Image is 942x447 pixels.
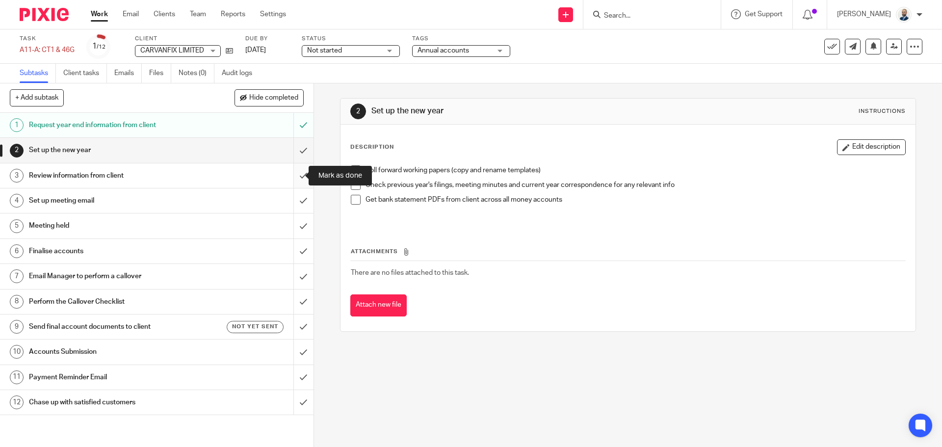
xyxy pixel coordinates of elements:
span: Not started [307,47,342,54]
a: Audit logs [222,64,260,83]
a: Team [190,9,206,19]
span: [DATE] [245,47,266,53]
p: Description [350,143,394,151]
button: Hide completed [235,89,304,106]
h1: Chase up with satisfied customers [29,395,199,410]
div: 4 [10,194,24,208]
h1: Send final account documents to client [29,319,199,334]
div: 11 [10,370,24,384]
span: Not yet sent [232,322,278,331]
div: Instructions [859,107,906,115]
input: Search [603,12,691,21]
a: Work [91,9,108,19]
h1: Set up the new year [29,143,199,158]
h1: Email Manager to perform a callover [29,269,199,284]
label: Client [135,35,233,43]
div: 8 [10,295,24,309]
a: Clients [154,9,175,19]
label: Task [20,35,75,43]
p: Roll forward working papers (copy and rename templates) [366,165,905,175]
a: Files [149,64,171,83]
img: Pixie [20,8,69,21]
div: 1 [10,118,24,132]
div: 3 [10,169,24,183]
div: 1 [92,41,105,52]
h1: Finalise accounts [29,244,199,259]
div: A11-A: CT1 & 46G [20,45,75,55]
div: 9 [10,320,24,334]
a: Email [123,9,139,19]
div: A11-A: CT1 &amp; 46G [20,45,75,55]
button: Edit description [837,139,906,155]
label: Due by [245,35,289,43]
button: + Add subtask [10,89,64,106]
a: Reports [221,9,245,19]
div: 6 [10,244,24,258]
h1: Perform the Callover Checklist [29,294,199,309]
span: Attachments [351,249,398,254]
span: Annual accounts [418,47,469,54]
span: CARVANFIX LIMITED [140,47,204,54]
label: Status [302,35,400,43]
span: Hide completed [249,94,298,102]
h1: Accounts Submission [29,344,199,359]
h1: Review information from client [29,168,199,183]
h1: Set up the new year [371,106,649,116]
div: 10 [10,345,24,359]
button: Attach new file [350,294,407,316]
h1: Set up meeting email [29,193,199,208]
p: Get bank statement PDFs from client across all money accounts [366,195,905,205]
span: Get Support [745,11,783,18]
h1: Request year end information from client [29,118,199,132]
a: Emails [114,64,142,83]
h1: Payment Reminder Email [29,370,199,385]
label: Tags [412,35,510,43]
a: Notes (0) [179,64,214,83]
a: Subtasks [20,64,56,83]
p: [PERSON_NAME] [837,9,891,19]
div: 2 [350,104,366,119]
div: 2 [10,144,24,158]
a: Settings [260,9,286,19]
div: 12 [10,395,24,409]
span: There are no files attached to this task. [351,269,469,276]
a: Client tasks [63,64,107,83]
h1: Meeting held [29,218,199,233]
small: /12 [97,44,105,50]
p: Check previous year's filings, meeting minutes and current year correspondence for any relevant info [366,180,905,190]
div: 7 [10,269,24,283]
div: 5 [10,219,24,233]
img: Mark%20LI%20profiler.png [896,7,912,23]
